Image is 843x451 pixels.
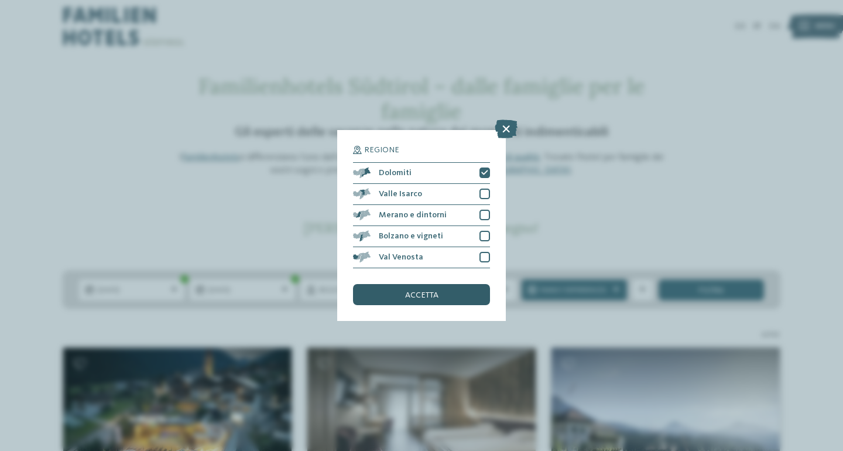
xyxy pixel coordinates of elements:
span: Bolzano e vigneti [379,232,443,240]
span: Val Venosta [379,253,423,261]
span: Regione [364,146,399,154]
span: accetta [405,291,438,299]
span: Valle Isarco [379,190,422,198]
span: Merano e dintorni [379,211,447,219]
span: Dolomiti [379,169,412,177]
